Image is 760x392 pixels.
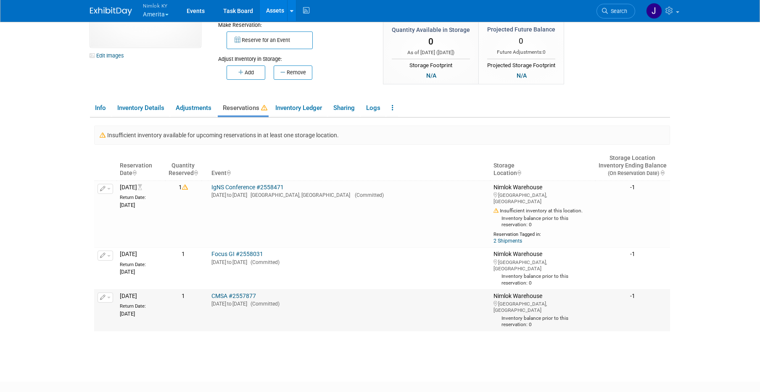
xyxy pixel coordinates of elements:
[247,301,280,307] span: (Committed)
[493,191,592,205] div: [GEOGRAPHIC_DATA], [GEOGRAPHIC_DATA]
[165,248,201,289] td: 1
[90,7,132,16] img: ExhibitDay
[328,101,359,115] a: Sharing
[599,251,667,258] div: -1
[601,170,659,176] span: (On Reservation Date)
[487,49,555,56] div: Future Adjustments:
[218,49,370,63] div: Adjust Inventory in Storage:
[608,8,627,14] span: Search
[116,248,165,289] td: [DATE]
[120,300,162,309] div: Return Date:
[599,184,667,191] div: -1
[599,293,667,300] div: -1
[519,36,523,46] span: 0
[428,37,433,47] span: 0
[182,184,188,190] i: Insufficient quantity available at storage location
[493,228,592,238] div: Reservation Tagged in:
[90,50,127,61] a: Edit Images
[116,151,165,180] th: ReservationDate : activate to sort column ascending
[487,25,555,34] div: Projected Future Balance
[274,65,312,80] button: Remove
[227,31,313,49] button: Reserve for an Event
[361,101,385,115] a: Logs
[247,192,350,198] span: [GEOGRAPHIC_DATA], [GEOGRAPHIC_DATA]
[247,259,280,265] span: (Committed)
[211,258,487,266] div: [DATE] [DATE]
[116,289,165,331] td: [DATE]
[211,300,487,307] div: [DATE] [DATE]
[493,258,592,272] div: [GEOGRAPHIC_DATA], [GEOGRAPHIC_DATA]
[424,71,439,80] div: N/A
[120,268,162,275] div: [DATE]
[270,101,327,115] a: Inventory Ledger
[94,125,670,145] div: Insufficient inventory available for upcoming reservations in at least one storage location.
[392,59,470,70] div: Storage Footprint
[226,301,232,307] span: to
[218,101,269,115] a: Reservations
[392,49,470,56] div: As of [DATE] ( )
[211,184,284,191] a: IgNS Conference #2558471
[226,259,232,265] span: to
[493,205,592,214] div: Insufficient inventory at this location.
[438,50,453,55] span: [DATE]
[493,300,592,314] div: [GEOGRAPHIC_DATA], [GEOGRAPHIC_DATA]
[514,71,529,80] div: N/A
[351,192,384,198] span: (Committed)
[227,65,265,80] button: Add
[596,4,635,18] a: Search
[218,21,370,29] div: Make Reservation:
[487,59,555,70] div: Projected Storage Footprint
[543,49,546,55] span: 0
[493,251,592,286] div: Nimlok Warehouse
[595,151,670,180] th: Storage LocationInventory Ending Balance (On Reservation Date) : activate to sort column ascending
[490,151,595,180] th: Storage Location : activate to sort column ascending
[171,101,216,115] a: Adjustments
[493,214,592,228] div: Inventory balance prior to this reservation: 0
[646,3,662,19] img: Jamie Dunn
[493,293,592,328] div: Nimlok Warehouse
[165,289,201,331] td: 1
[208,151,490,180] th: Event : activate to sort column ascending
[211,293,256,299] a: CMSA #2557877
[120,310,162,317] div: [DATE]
[493,184,592,245] div: Nimlok Warehouse
[138,184,146,190] i: Future Date
[493,272,592,286] div: Inventory balance prior to this reservation: 0
[211,251,263,257] a: Focus GI #2558031
[165,151,201,180] th: Quantity&nbsp;&nbsp;&nbsp;Reserved : activate to sort column ascending
[116,180,165,248] td: [DATE]
[120,201,162,209] div: [DATE]
[165,180,201,248] td: 1
[211,191,487,199] div: [DATE] [DATE]
[143,1,169,10] span: Nimlok KY
[120,258,162,268] div: Return Date:
[112,101,169,115] a: Inventory Details
[226,192,232,198] span: to
[120,191,162,201] div: Return Date:
[90,101,111,115] a: Info
[493,208,500,213] i: Insufficient quantity available at storage location
[392,26,470,34] div: Quantity Available in Storage
[493,238,522,244] a: 2 Shipments
[493,314,592,328] div: Inventory balance prior to this reservation: 0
